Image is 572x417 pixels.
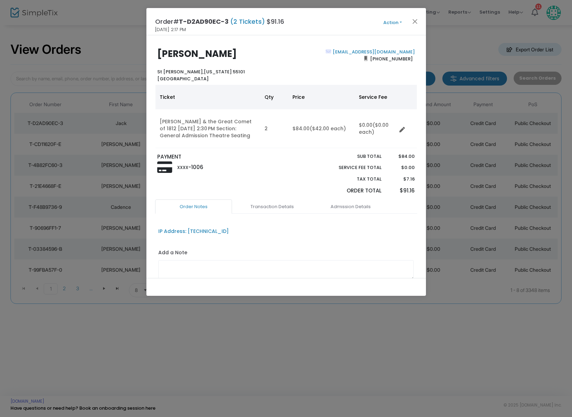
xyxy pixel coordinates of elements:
p: Service Fee Total [323,164,382,171]
a: [EMAIL_ADDRESS][DOMAIN_NAME] [331,49,415,55]
p: Tax Total [323,176,382,183]
p: $0.00 [389,164,415,171]
p: $7.16 [389,176,415,183]
button: Action [372,19,414,27]
th: Qty [260,85,288,109]
th: Service Fee [355,85,397,109]
b: [PERSON_NAME] [157,47,237,60]
a: Admission Details [312,199,389,214]
b: [US_STATE] 55101 [GEOGRAPHIC_DATA] [157,68,245,82]
span: -1006 [188,163,203,171]
td: $84.00 [288,109,355,148]
a: Transaction Details [234,199,311,214]
div: Data table [155,85,417,148]
span: [PHONE_NUMBER] [368,53,415,64]
span: [DATE] 2:17 PM [155,26,186,33]
span: (2 Tickets) [229,17,267,26]
button: Close [410,17,419,26]
th: Price [288,85,355,109]
span: ($42.00 each) [310,125,346,132]
span: St [PERSON_NAME], [157,68,204,75]
p: $84.00 [389,153,415,160]
label: Add a Note [158,249,187,258]
span: XXXX [177,164,188,170]
td: 2 [260,109,288,148]
td: $0.00 [355,109,397,148]
span: ($0.00 each) [359,122,389,136]
h4: Order# $91.16 [155,17,284,26]
a: Order Notes [155,199,232,214]
th: Ticket [155,85,260,109]
p: Order Total [323,187,382,195]
td: [PERSON_NAME] & the Great Comet of 1812 [DATE] 2:30 PM Section: General Admission Theatre Seating [155,109,260,148]
span: T-D2AD90EC-3 [179,17,229,26]
div: IP Address: [TECHNICAL_ID] [158,228,229,235]
p: PAYMENT [157,153,283,161]
p: $91.16 [389,187,415,195]
p: Sub total [323,153,382,160]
